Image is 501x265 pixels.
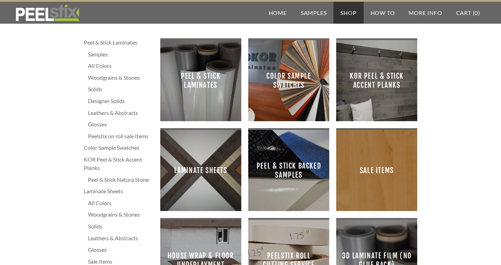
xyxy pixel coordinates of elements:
[166,135,236,205] span: Laminate Sheets
[88,222,153,231] a: Solids
[84,143,153,152] a: Color Sample Swatches
[88,73,153,82] a: Woodgrains & Stones
[88,109,153,117] a: Leathers & Abstracts
[88,199,153,207] a: All Colors
[88,132,153,140] a: Peelstix on roll sale Items
[88,245,153,254] a: Glosses
[88,97,153,105] a: Designer Solids
[160,40,241,121] a: Peel & Stick Laminates
[14,4,81,22] img: REFACE SUPPLIES
[84,187,153,195] a: Laminate Sheets
[160,130,241,211] a: Laminate Sheets
[402,2,449,24] a: More Info
[88,85,153,93] a: Solids
[88,62,153,70] a: All Colors
[336,40,417,121] a: KOR Peel & Stick Accent Planks
[342,135,412,205] span: Sale Items
[475,9,478,16] span: 0
[262,2,294,24] a: Home
[88,234,153,242] a: Leathers & Abstracts
[88,210,153,219] a: Woodgrains & Stones
[294,2,334,24] a: Samples
[84,38,153,47] a: Peel & Stick Laminates
[364,2,402,24] a: How To
[254,46,324,116] span: Color Sample Swatches
[88,50,153,59] a: Samples
[336,130,417,211] a: Sale Items
[166,46,236,116] span: Peel & Stick Laminates
[84,155,153,172] a: KOR Peel & Stick Accent Planks
[88,120,153,128] a: Glosses
[254,135,324,205] span: Peel & Stick Backed Samples
[333,2,363,24] a: Shop
[449,2,487,24] a: Cart (0)
[248,130,329,211] a: Peel & Stick Backed Samples
[342,46,412,116] span: KOR Peel & Stick Accent Planks
[248,40,329,121] a: Color Sample Swatches
[88,176,153,184] a: Peel & Stick Natura Stone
